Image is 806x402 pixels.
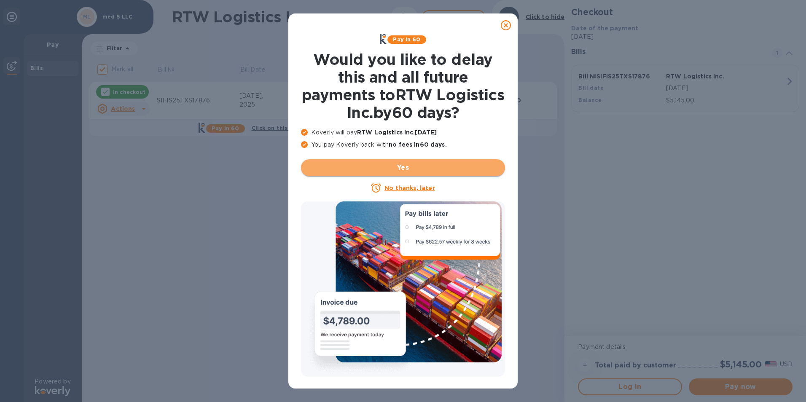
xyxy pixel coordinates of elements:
[384,185,435,191] u: No thanks, later
[357,129,437,136] b: RTW Logistics Inc. [DATE]
[301,140,505,149] p: You pay Koverly back with
[389,141,446,148] b: no fees in 60 days .
[301,159,505,176] button: Yes
[301,128,505,137] p: Koverly will pay
[308,163,498,173] span: Yes
[301,51,505,121] h1: Would you like to delay this and all future payments to RTW Logistics Inc. by 60 days ?
[393,36,420,43] b: Pay in 60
